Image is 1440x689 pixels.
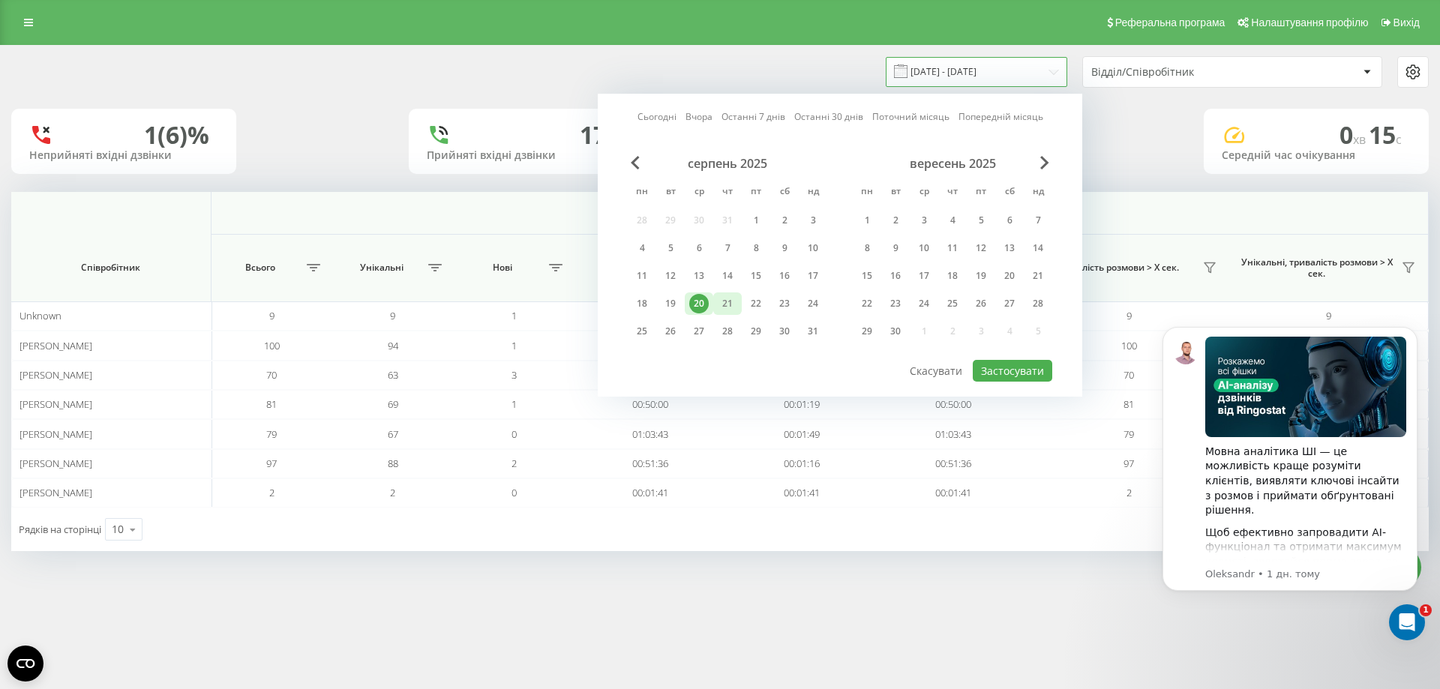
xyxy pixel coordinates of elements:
[1024,292,1052,315] div: нд 28 вер 2025 р.
[799,209,827,232] div: нд 3 серп 2025 р.
[901,360,970,382] button: Скасувати
[685,109,712,124] a: Вчора
[716,181,739,204] abbr: четвер
[1123,457,1134,470] span: 97
[746,211,766,230] div: 1
[973,360,1052,382] button: Застосувати
[1393,16,1420,28] span: Вихід
[886,294,905,313] div: 23
[511,397,517,411] span: 1
[713,292,742,315] div: чт 21 серп 2025 р.
[589,256,712,280] span: Загальна тривалість розмови
[144,121,209,149] div: 1 (6)%
[685,265,713,287] div: ср 13 серп 2025 р.
[1121,339,1137,352] span: 100
[427,149,616,162] div: Прийняті вхідні дзвінки
[971,266,991,286] div: 19
[1126,486,1132,499] span: 2
[853,156,1052,171] div: вересень 2025
[1036,262,1198,274] span: Тривалість розмови > Х сек.
[881,265,910,287] div: вт 16 вер 2025 р.
[1028,211,1048,230] div: 7
[19,523,101,536] span: Рядків на сторінці
[689,238,709,258] div: 6
[802,181,824,204] abbr: неділя
[718,294,737,313] div: 21
[1251,16,1368,28] span: Налаштування профілю
[19,397,92,411] span: [PERSON_NAME]
[656,265,685,287] div: вт 12 серп 2025 р.
[886,238,905,258] div: 9
[742,320,770,343] div: пт 29 серп 2025 р.
[390,309,395,322] span: 9
[881,237,910,259] div: вт 9 вер 2025 р.
[1000,294,1019,313] div: 27
[264,339,280,352] span: 100
[661,322,680,341] div: 26
[1000,266,1019,286] div: 20
[775,266,794,286] div: 16
[770,209,799,232] div: сб 2 серп 2025 р.
[713,265,742,287] div: чт 14 серп 2025 р.
[1024,209,1052,232] div: нд 7 вер 2025 р.
[910,209,938,232] div: ср 3 вер 2025 р.
[803,266,823,286] div: 17
[726,478,877,508] td: 00:01:41
[877,390,1029,419] td: 00:50:00
[881,292,910,315] div: вт 23 вер 2025 р.
[958,109,1043,124] a: Попередній місяць
[910,292,938,315] div: ср 24 вер 2025 р.
[574,361,726,390] td: 00:40:26
[266,397,277,411] span: 81
[857,238,877,258] div: 8
[857,322,877,341] div: 29
[1339,118,1369,151] span: 0
[794,109,863,124] a: Останні 30 днів
[19,427,92,441] span: [PERSON_NAME]
[726,449,877,478] td: 00:01:16
[628,265,656,287] div: пн 11 серп 2025 р.
[637,109,676,124] a: Сьогодні
[631,181,653,204] abbr: понеділок
[689,294,709,313] div: 20
[1140,304,1440,649] iframe: Intercom notifications повідомлення
[745,181,767,204] abbr: п’ятниця
[632,294,652,313] div: 18
[461,262,545,274] span: Нові
[689,266,709,286] div: 13
[713,320,742,343] div: чт 28 серп 2025 р.
[266,368,277,382] span: 70
[995,292,1024,315] div: сб 27 вер 2025 р.
[746,322,766,341] div: 29
[742,265,770,287] div: пт 15 серп 2025 р.
[877,419,1029,448] td: 01:03:43
[998,181,1021,204] abbr: субота
[656,237,685,259] div: вт 5 серп 2025 р.
[803,238,823,258] div: 10
[388,457,398,470] span: 88
[943,211,962,230] div: 4
[1389,604,1425,640] iframe: Intercom live chat
[1027,181,1049,204] abbr: неділя
[914,238,934,258] div: 10
[872,109,949,124] a: Поточний місяць
[1236,256,1396,280] span: Унікальні, тривалість розмови > Х сек.
[721,109,785,124] a: Останні 7 днів
[853,237,881,259] div: пн 8 вер 2025 р.
[1123,427,1134,441] span: 79
[580,121,607,149] div: 17
[742,237,770,259] div: пт 8 серп 2025 р.
[1024,237,1052,259] div: нд 14 вер 2025 р.
[995,265,1024,287] div: сб 20 вер 2025 р.
[511,339,517,352] span: 1
[746,266,766,286] div: 15
[1126,309,1132,322] span: 9
[269,486,274,499] span: 2
[857,266,877,286] div: 15
[628,237,656,259] div: пн 4 серп 2025 р.
[910,265,938,287] div: ср 17 вер 2025 р.
[279,207,1360,219] span: Всі дзвінки
[29,149,218,162] div: Неприйняті вхідні дзвінки
[388,397,398,411] span: 69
